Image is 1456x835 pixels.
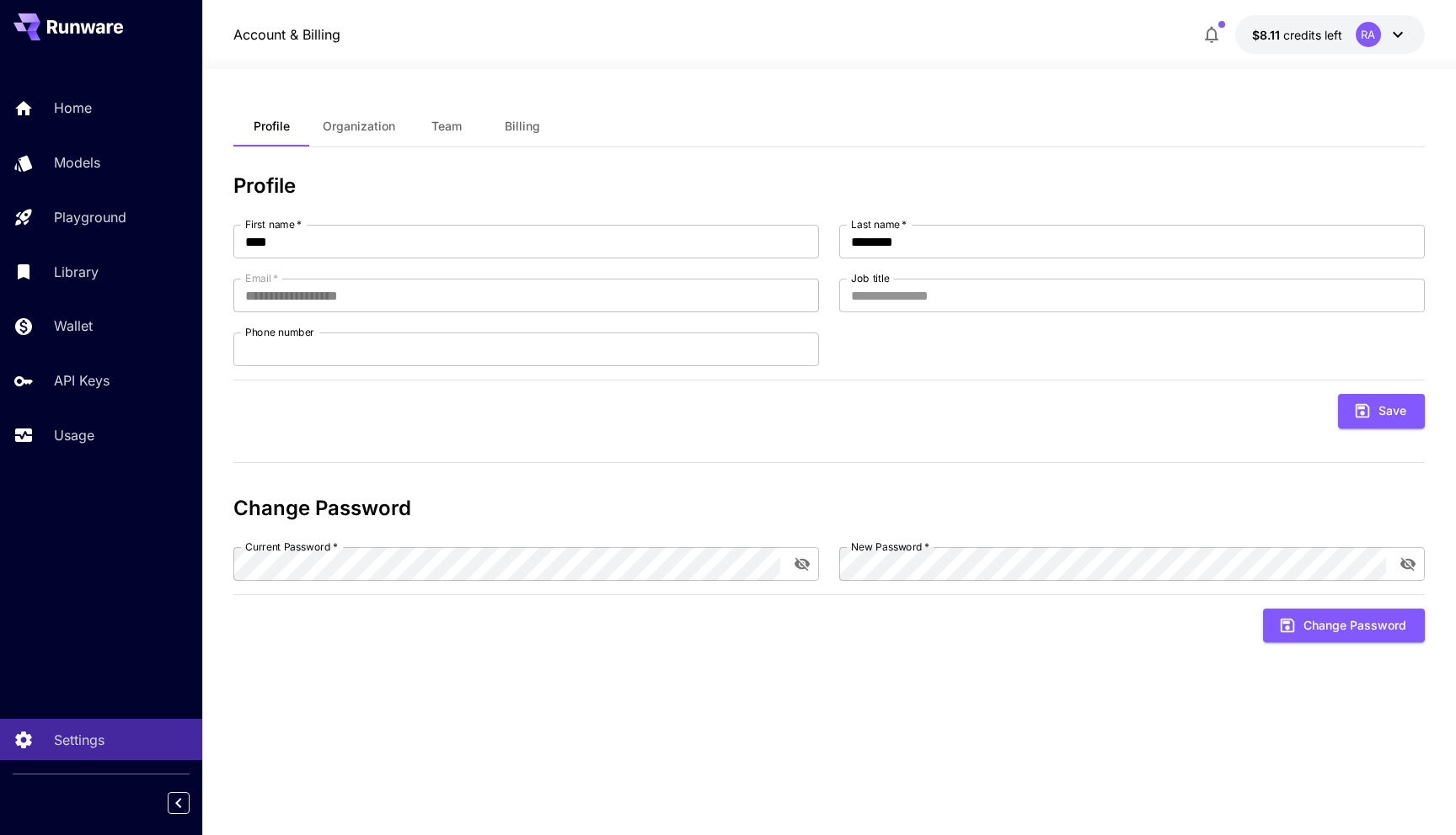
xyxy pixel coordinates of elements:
button: Change Password [1263,609,1425,643]
p: Library [54,262,99,282]
p: Home [54,98,92,118]
button: toggle password visibility [787,549,817,579]
label: First name [245,217,302,231]
label: Job title [851,271,890,285]
span: Billing [505,119,540,134]
span: Organization [323,119,395,134]
button: Save [1338,394,1425,428]
h3: Change Password [233,497,1425,520]
button: $8.107RA [1235,15,1425,54]
div: Collapse sidebar [180,788,202,818]
span: credits left [1283,28,1342,42]
label: Email [245,271,278,285]
p: Usage [54,425,94,445]
p: Playground [54,207,126,227]
button: Collapse sidebar [168,792,190,814]
div: $8.107 [1252,26,1342,44]
label: New Password [851,540,929,554]
label: Last name [851,217,907,231]
p: Wallet [54,316,93,336]
h3: Profile [233,174,1425,198]
div: RA [1356,22,1381,47]
p: API Keys [54,370,110,391]
a: Account & Billing [233,24,340,45]
label: Current Password [245,540,338,554]
button: toggle password visibility [1393,549,1423,579]
p: Models [54,152,100,173]
p: Settings [54,730,104,750]
span: Profile [254,119,290,134]
span: Team [431,119,462,134]
label: Phone number [245,325,314,339]
span: $8.11 [1252,28,1283,42]
nav: breadcrumb [233,24,340,45]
